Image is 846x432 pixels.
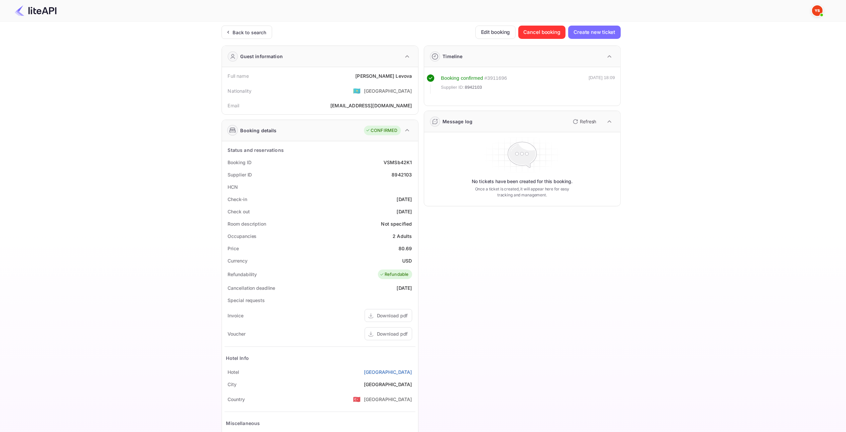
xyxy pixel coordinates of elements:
[353,85,361,97] span: United States
[228,312,244,319] div: Invoice
[443,53,463,60] div: Timeline
[472,178,573,185] p: No tickets have been created for this booking.
[397,196,412,203] div: [DATE]
[381,220,412,227] div: Not specified
[228,233,257,240] div: Occupancies
[228,271,257,278] div: Refundability
[484,74,507,82] div: # 3911696
[364,87,412,94] div: [GEOGRAPHIC_DATA]
[589,74,615,94] div: [DATE] 18:09
[15,5,57,16] img: LiteAPI Logo
[377,312,408,319] div: Download pdf
[812,5,823,16] img: Yandex Support
[518,26,566,39] button: Cancel booking
[569,116,599,127] button: Refresh
[397,208,412,215] div: [DATE]
[233,29,266,36] div: Back to search
[355,72,412,79] div: [PERSON_NAME] Levova
[443,118,473,125] div: Message log
[364,396,412,403] div: [GEOGRAPHIC_DATA]
[228,297,265,304] div: Special requests
[377,330,408,337] div: Download pdf
[580,118,596,125] p: Refresh
[228,159,252,166] div: Booking ID
[441,84,464,91] span: Supplier ID:
[228,196,247,203] div: Check-in
[228,396,245,403] div: Country
[470,186,575,198] p: Once a ticket is created, it will appear here for easy tracking and management.
[228,369,240,376] div: Hotel
[393,233,412,240] div: 2 Adults
[228,208,250,215] div: Check out
[568,26,620,39] button: Create new ticket
[384,159,412,166] div: VSMSb42K1
[228,72,249,79] div: Full name
[353,393,361,405] span: United States
[228,183,238,190] div: HCN
[228,102,240,109] div: Email
[441,74,483,82] div: Booking confirmed
[465,84,482,91] span: 8942103
[366,127,397,134] div: CONFIRMED
[226,420,260,427] div: Miscellaneous
[397,284,412,291] div: [DATE]
[241,127,277,134] div: Booking details
[330,102,412,109] div: [EMAIL_ADDRESS][DOMAIN_NAME]
[228,284,275,291] div: Cancellation deadline
[364,369,412,376] a: [GEOGRAPHIC_DATA]
[380,271,409,278] div: Refundable
[241,53,283,60] div: Guest information
[399,245,412,252] div: 80.69
[228,147,284,154] div: Status and reservations
[228,87,252,94] div: Nationality
[226,355,249,362] div: Hotel Info
[364,381,412,388] div: [GEOGRAPHIC_DATA]
[475,26,516,39] button: Edit booking
[228,330,246,337] div: Voucher
[392,171,412,178] div: 8942103
[228,245,239,252] div: Price
[228,257,248,264] div: Currency
[228,381,237,388] div: City
[402,257,412,264] div: USD
[228,220,266,227] div: Room description
[228,171,252,178] div: Supplier ID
